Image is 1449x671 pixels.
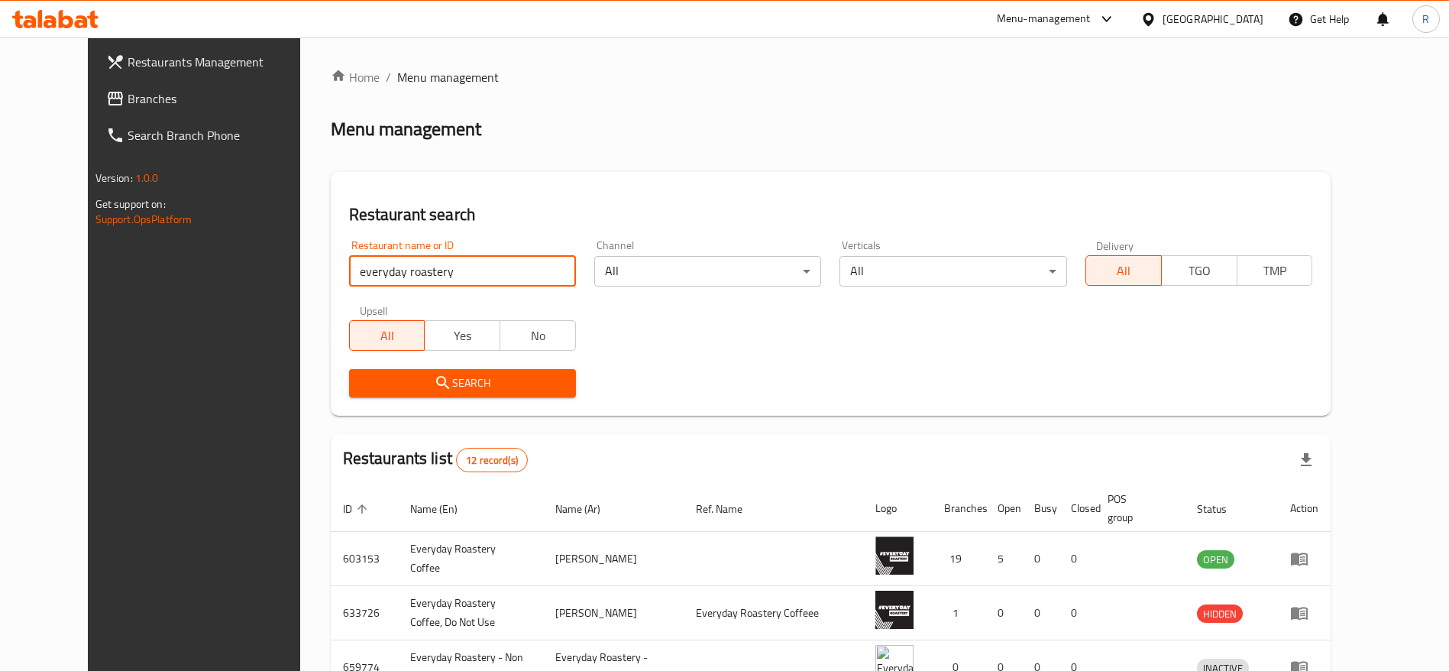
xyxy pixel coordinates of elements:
td: 5 [985,532,1022,586]
div: All [839,256,1066,287]
td: Everyday Roastery Coffee, Do Not Use [398,586,543,640]
button: All [1085,255,1162,286]
h2: Menu management [331,117,481,141]
button: TMP [1237,255,1313,286]
span: Name (Ar) [555,500,620,518]
td: [PERSON_NAME] [543,586,684,640]
li: / [386,68,391,86]
input: Search for restaurant name or ID.. [349,256,576,287]
span: Yes [431,325,494,347]
span: POS group [1108,490,1166,527]
td: 0 [985,586,1022,640]
h2: Restaurants list [343,447,528,472]
div: Menu [1290,604,1318,622]
th: Busy [1022,485,1059,532]
td: 603153 [331,532,398,586]
div: All [594,256,821,287]
td: 0 [1059,532,1095,586]
span: Search [361,374,564,393]
a: Restaurants Management [94,44,330,80]
th: Open [985,485,1022,532]
div: Menu [1290,549,1318,568]
button: Yes [424,320,500,351]
td: 0 [1059,586,1095,640]
label: Upsell [360,305,388,316]
td: 633726 [331,586,398,640]
div: [GEOGRAPHIC_DATA] [1163,11,1263,28]
button: All [349,320,425,351]
span: Version: [95,168,133,188]
td: 1 [932,586,985,640]
span: 1.0.0 [135,168,159,188]
td: [PERSON_NAME] [543,532,684,586]
div: Export file [1288,442,1324,478]
div: Total records count [456,448,528,472]
a: Branches [94,80,330,117]
span: All [356,325,419,347]
span: Restaurants Management [128,53,318,71]
div: Menu-management [997,10,1091,28]
span: ID [343,500,372,518]
td: Everyday Roastery Coffeee [684,586,863,640]
th: Branches [932,485,985,532]
a: Support.OpsPlatform [95,209,192,229]
span: TMP [1244,260,1307,282]
span: R [1422,11,1429,28]
span: Name (En) [410,500,477,518]
label: Delivery [1096,240,1134,251]
img: Everyday Roastery Coffee [875,536,914,575]
h2: Restaurant search [349,203,1313,226]
button: Search [349,369,576,397]
a: Home [331,68,380,86]
span: Status [1197,500,1247,518]
td: 19 [932,532,985,586]
td: Everyday Roastery Coffee [398,532,543,586]
div: HIDDEN [1197,605,1243,623]
td: 0 [1022,586,1059,640]
th: Action [1278,485,1331,532]
th: Logo [863,485,932,532]
span: Menu management [397,68,499,86]
div: OPEN [1197,550,1234,569]
span: OPEN [1197,551,1234,569]
img: Everyday Roastery Coffee, Do Not Use [875,591,914,629]
button: TGO [1161,255,1237,286]
nav: breadcrumb [331,68,1331,86]
span: 12 record(s) [457,453,527,468]
button: No [500,320,576,351]
span: Get support on: [95,194,166,214]
span: Search Branch Phone [128,126,318,144]
a: Search Branch Phone [94,117,330,154]
span: Ref. Name [696,500,762,518]
td: 0 [1022,532,1059,586]
th: Closed [1059,485,1095,532]
span: All [1092,260,1156,282]
span: HIDDEN [1197,605,1243,623]
span: No [506,325,570,347]
span: Branches [128,89,318,108]
span: TGO [1168,260,1231,282]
